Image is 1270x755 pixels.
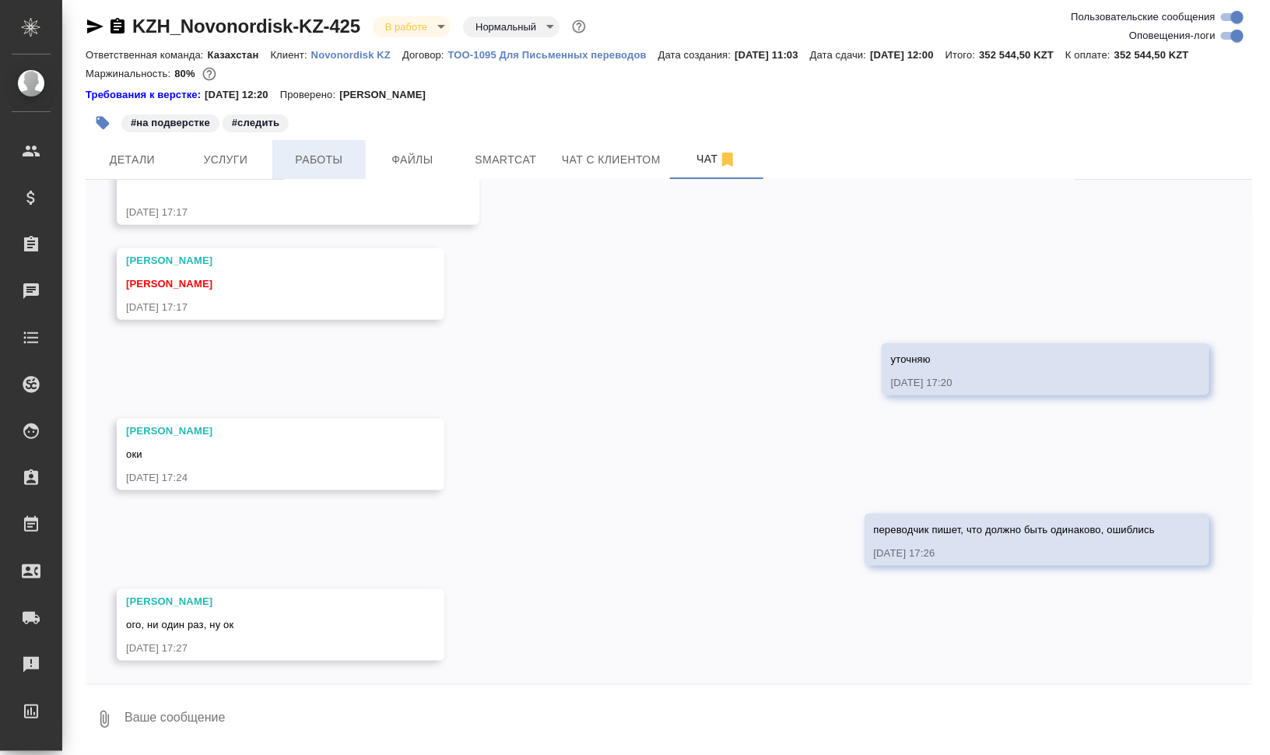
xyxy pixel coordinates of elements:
[658,49,735,61] p: Дата создания:
[448,47,658,61] a: ТОО-1095 Для Письменных переводов
[569,16,589,37] button: Доп статусы указывают на важность/срочность заказа
[199,64,219,84] button: 9559.66 RUB;
[311,49,402,61] p: Novonordisk KZ
[208,49,271,61] p: Казахстан
[891,353,931,365] span: уточняю
[1065,49,1114,61] p: К оплате:
[373,16,451,37] div: В работе
[188,150,263,170] span: Услуги
[1114,49,1201,61] p: 352 544,50 KZT
[205,87,280,103] p: [DATE] 12:20
[375,150,450,170] span: Файлы
[126,253,390,269] div: [PERSON_NAME]
[95,150,170,170] span: Детали
[979,49,1065,61] p: 352 544,50 KZT
[86,87,205,103] div: Нажми, чтобы открыть папку с инструкцией
[562,150,661,170] span: Чат с клиентом
[126,423,390,439] div: [PERSON_NAME]
[86,49,208,61] p: Ответственная команда:
[86,87,205,103] a: Требования к верстке:
[471,20,541,33] button: Нормальный
[131,115,210,131] p: #на подверстке
[270,49,310,61] p: Клиент:
[108,17,127,36] button: Скопировать ссылку
[810,49,870,61] p: Дата сдачи:
[232,115,279,131] p: #следить
[120,115,221,128] span: на подверстке
[463,16,560,37] div: В работе
[1129,28,1216,44] span: Оповещения-логи
[86,68,174,79] p: Маржинальность:
[126,300,390,315] div: [DATE] 17:17
[448,49,658,61] p: ТОО-1095 Для Письменных переводов
[132,16,360,37] a: KZH_Novonordisk-KZ-425
[945,49,979,61] p: Итого:
[174,68,198,79] p: 80%
[339,87,437,103] p: [PERSON_NAME]
[874,524,1155,536] span: переводчик пишет, что должно быть одинаково, ошиблись
[280,87,340,103] p: Проверено:
[381,20,432,33] button: В работе
[126,448,142,460] span: оки
[870,49,945,61] p: [DATE] 12:00
[126,205,425,220] div: [DATE] 17:17
[282,150,356,170] span: Работы
[1071,9,1216,25] span: Пользовательские сообщения
[126,594,390,609] div: [PERSON_NAME]
[86,17,104,36] button: Скопировать ссылку для ЯМессенджера
[311,47,402,61] a: Novonordisk KZ
[735,49,810,61] p: [DATE] 11:03
[891,375,1155,391] div: [DATE] 17:20
[126,470,390,486] div: [DATE] 17:24
[126,619,233,630] span: ого, ни один раз, ну ок
[126,641,390,656] div: [DATE] 17:27
[718,150,737,169] svg: Отписаться
[86,106,120,140] button: Добавить тэг
[402,49,448,61] p: Договор:
[468,150,543,170] span: Smartcat
[679,149,754,169] span: Чат
[874,546,1155,561] div: [DATE] 17:26
[126,278,212,290] span: [PERSON_NAME]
